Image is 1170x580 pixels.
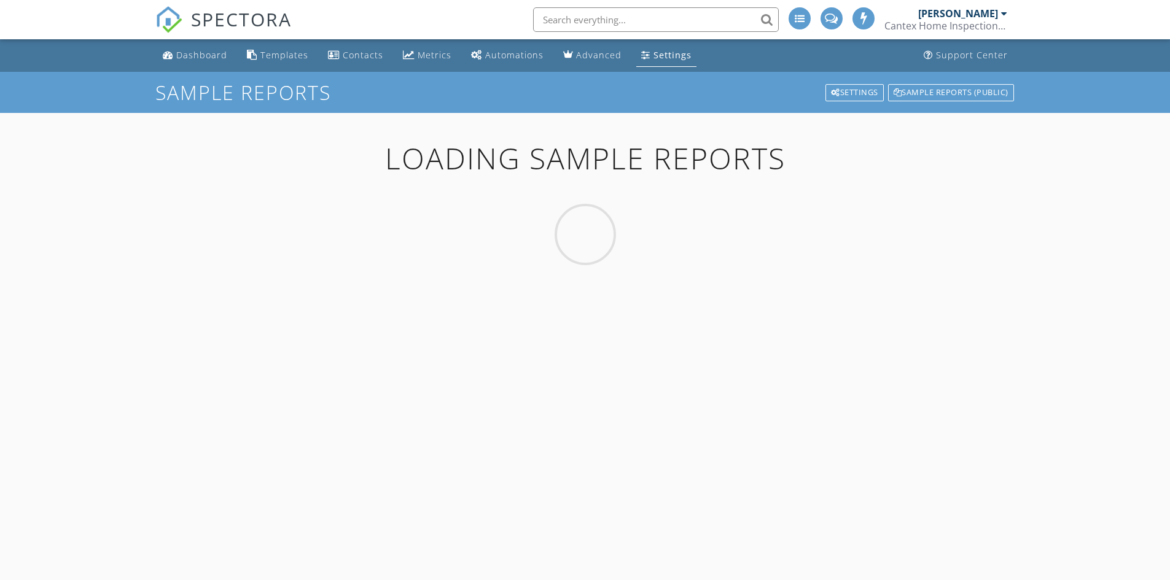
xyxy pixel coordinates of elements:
a: Dashboard [158,44,232,67]
a: Automations (Basic) [466,44,548,67]
div: Sample Reports (public) [888,84,1014,101]
span: SPECTORA [191,6,292,32]
div: Templates [260,49,308,61]
a: Settings [636,44,696,67]
h1: Loading Sample Reports [110,142,1061,175]
input: Search everything... [533,7,779,32]
a: Metrics [398,44,456,67]
div: Advanced [576,49,622,61]
h1: Sample Reports [155,82,1015,103]
a: Contacts [323,44,388,67]
div: Cantex Home Inspections LLC [884,20,1007,32]
div: Metrics [418,49,451,61]
div: Support Center [936,49,1008,61]
div: Contacts [343,49,383,61]
div: [PERSON_NAME] [918,7,998,20]
div: Settings [825,84,884,101]
a: Advanced [558,44,626,67]
div: Settings [653,49,692,61]
a: Settings [824,83,885,102]
a: Templates [242,44,313,67]
a: Sample Reports (public) [887,83,1015,102]
a: Support Center [919,44,1013,67]
div: Dashboard [176,49,227,61]
div: Automations [485,49,544,61]
a: SPECTORA [155,17,292,42]
img: The Best Home Inspection Software - Spectora [155,6,182,33]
